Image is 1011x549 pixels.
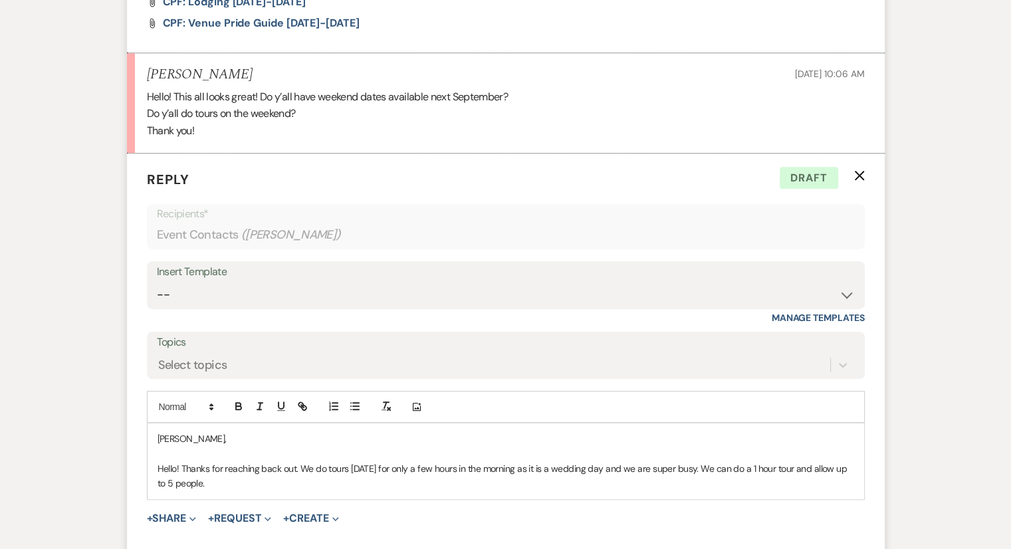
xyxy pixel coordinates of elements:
p: Do y’all do tours on the weekend? [147,105,865,122]
span: CPF: Venue Pride Guide [DATE]-[DATE] [163,16,360,30]
span: [DATE] 10:06 AM [795,68,865,80]
div: Insert Template [157,263,855,282]
span: Reply [147,171,189,188]
p: [PERSON_NAME], [158,431,854,446]
span: + [283,513,289,524]
span: + [147,513,153,524]
label: Topics [157,333,855,352]
h5: [PERSON_NAME] [147,66,253,83]
p: Hello! This all looks great! Do y’all have weekend dates available next September? [147,88,865,106]
span: + [208,513,214,524]
p: Recipients* [157,205,855,223]
div: Event Contacts [157,222,855,248]
span: Draft [780,167,838,189]
p: Thank you! [147,122,865,140]
p: Hello! Thanks for reaching back out. We do tours [DATE] for only a few hours in the morning as it... [158,461,854,491]
button: Create [283,513,338,524]
button: Share [147,513,197,524]
div: Select topics [158,356,227,374]
button: Request [208,513,271,524]
a: Manage Templates [772,312,865,324]
span: ( [PERSON_NAME] ) [241,226,341,244]
a: CPF: Venue Pride Guide [DATE]-[DATE] [163,18,360,29]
